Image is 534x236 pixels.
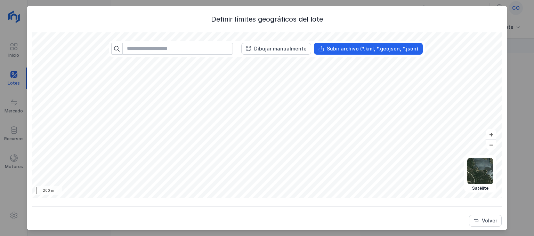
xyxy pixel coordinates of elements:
div: Volver [482,217,497,224]
div: Subir archivo (*.kml, *.geojson, *.json) [327,45,418,52]
button: + [486,129,496,139]
button: – [486,140,496,150]
button: Volver [469,215,502,227]
div: Satélite [467,186,493,191]
div: Dibujar manualmente [254,45,307,52]
button: Dibujar manualmente [241,43,311,55]
button: Subir archivo (*.kml, *.geojson, *.json) [314,43,423,55]
img: satellite.webp [467,158,493,184]
div: Definir límites geográficos del lote [32,14,502,24]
